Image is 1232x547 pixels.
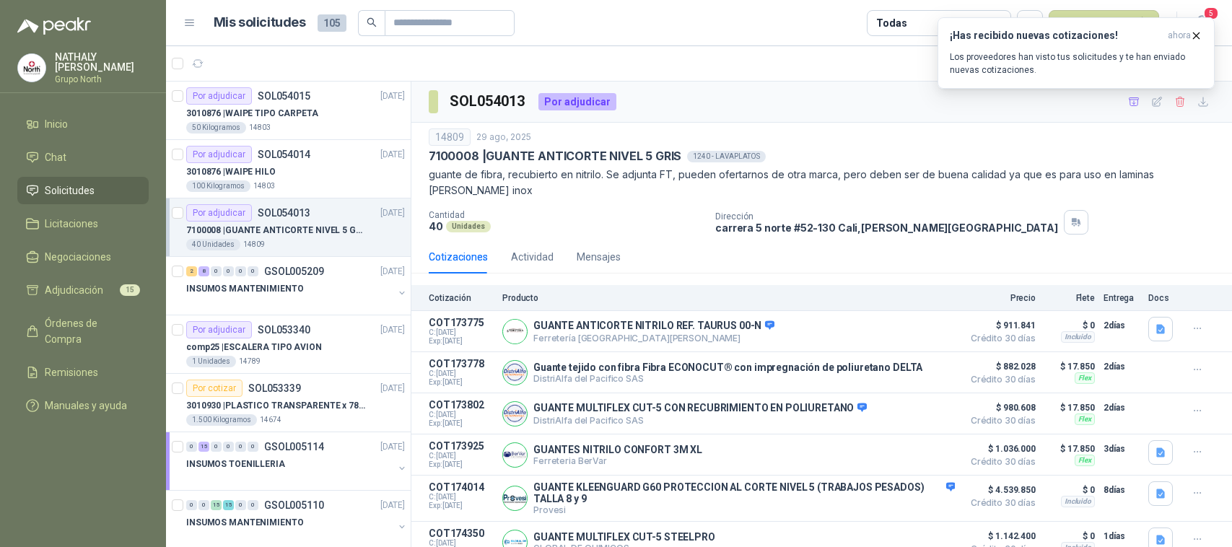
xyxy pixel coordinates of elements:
span: Adjudicación [45,282,103,298]
div: 0 [211,266,222,276]
p: Ferreteria BerVar [533,455,702,466]
p: Los proveedores han visto tus solicitudes y te han enviado nuevas cotizaciones. [950,51,1202,76]
div: Mensajes [577,249,621,265]
button: 5 [1189,10,1215,36]
p: [DATE] [380,440,405,454]
p: INSUMOS TOENILLERIA [186,458,285,471]
img: Company Logo [503,361,527,385]
h3: ¡Has recibido nuevas cotizaciones! [950,30,1162,42]
a: Por adjudicarSOL054014[DATE] 3010876 |WAIPE HILO100 Kilogramos14803 [166,140,411,198]
p: 2 días [1104,317,1140,334]
div: 0 [223,266,234,276]
span: C: [DATE] [429,369,494,378]
p: 14789 [239,356,261,367]
p: Precio [964,293,1036,303]
p: Grupo North [55,75,149,84]
div: 8 [198,266,209,276]
a: 2 8 0 0 0 0 GSOL005209[DATE] INSUMOS MANTENIMIENTO [186,263,408,309]
div: 0 [211,442,222,452]
span: Inicio [45,116,68,132]
p: [DATE] [380,323,405,337]
p: GUANTE KLEENGUARD G60 PROTECCION AL CORTE NIVEL 5 (TRABAJOS PESADOS) TALLA 8 y 9 [533,481,955,504]
a: Negociaciones [17,243,149,271]
span: C: [DATE] [429,493,494,502]
p: [DATE] [380,148,405,162]
p: COT173778 [429,358,494,369]
img: Logo peakr [17,17,91,35]
p: carrera 5 norte #52-130 Cali , [PERSON_NAME][GEOGRAPHIC_DATA] [715,222,1058,234]
a: Órdenes de Compra [17,310,149,353]
p: 8 días [1104,481,1140,499]
p: GUANTES NITRILO CONFORT 3M XL [533,444,702,455]
a: Por adjudicarSOL054013[DATE] 7100008 |GUANTE ANTICORTE NIVEL 5 GRIS40 Unidades14809 [166,198,411,257]
div: 40 Unidades [186,239,240,250]
div: Unidades [446,221,491,232]
button: ¡Has recibido nuevas cotizaciones!ahora Los proveedores han visto tus solicitudes y te han enviad... [938,17,1215,89]
a: Remisiones [17,359,149,386]
p: SOL053339 [248,383,301,393]
div: 1 Unidades [186,356,236,367]
span: Exp: [DATE] [429,337,494,346]
img: Company Logo [503,402,527,426]
span: Chat [45,149,66,165]
a: Inicio [17,110,149,138]
p: COT173802 [429,399,494,411]
p: Docs [1148,293,1177,303]
p: $ 17.850 [1044,399,1095,416]
div: 0 [248,442,258,452]
p: 3010876 | WAIPE HILO [186,165,276,179]
p: [DATE] [380,89,405,103]
p: GSOL005209 [264,266,324,276]
span: search [367,17,377,27]
span: Negociaciones [45,249,111,265]
div: 1.500 Kilogramos [186,414,257,426]
span: Remisiones [45,364,98,380]
div: Por adjudicar [186,204,252,222]
p: INSUMOS MANTENIMIENTO [186,516,303,530]
p: Cotización [429,293,494,303]
a: 0 15 0 0 0 0 GSOL005114[DATE] INSUMOS TOENILLERIA [186,438,408,484]
div: Incluido [1061,496,1095,507]
span: Licitaciones [45,216,98,232]
p: Ferretería [GEOGRAPHIC_DATA][PERSON_NAME] [533,333,774,343]
a: Solicitudes [17,177,149,204]
h1: Mis solicitudes [214,12,306,33]
p: COT174014 [429,481,494,493]
p: INSUMOS MANTENIMIENTO [186,282,303,296]
img: Company Logo [18,54,45,82]
p: 2 días [1104,358,1140,375]
span: C: [DATE] [429,328,494,337]
p: guante de fibra, recubierto en nitrilo. Se adjunta FT, pueden ofertarnos de otra marca, pero debe... [429,167,1215,198]
p: 40 [429,220,443,232]
span: C: [DATE] [429,452,494,460]
span: Crédito 30 días [964,458,1036,466]
p: 3 días [1104,440,1140,458]
p: $ 17.850 [1044,358,1095,375]
p: 14803 [253,180,275,192]
div: 0 [235,442,246,452]
p: Cantidad [429,210,704,220]
a: Por adjudicarSOL053340[DATE] comp25 |ESCALERA TIPO AVION1 Unidades14789 [166,315,411,374]
p: SOL054014 [258,149,310,159]
p: GSOL005114 [264,442,324,452]
p: Producto [502,293,955,303]
p: COT174350 [429,528,494,539]
a: Licitaciones [17,210,149,237]
span: $ 1.142.400 [964,528,1036,545]
div: 1240 - LAVAPLATOS [687,151,766,162]
span: $ 980.608 [964,399,1036,416]
p: $ 17.850 [1044,440,1095,458]
span: 105 [318,14,346,32]
span: $ 882.028 [964,358,1036,375]
p: $ 0 [1044,317,1095,334]
h3: SOL054013 [450,90,527,113]
img: Company Logo [503,320,527,343]
span: 5 [1203,6,1219,20]
p: 2 días [1104,399,1140,416]
p: 14809 [243,239,265,250]
p: NATHALY [PERSON_NAME] [55,52,149,72]
span: 15 [120,284,140,296]
p: 14803 [249,122,271,134]
span: Exp: [DATE] [429,502,494,510]
div: 100 Kilogramos [186,180,250,192]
